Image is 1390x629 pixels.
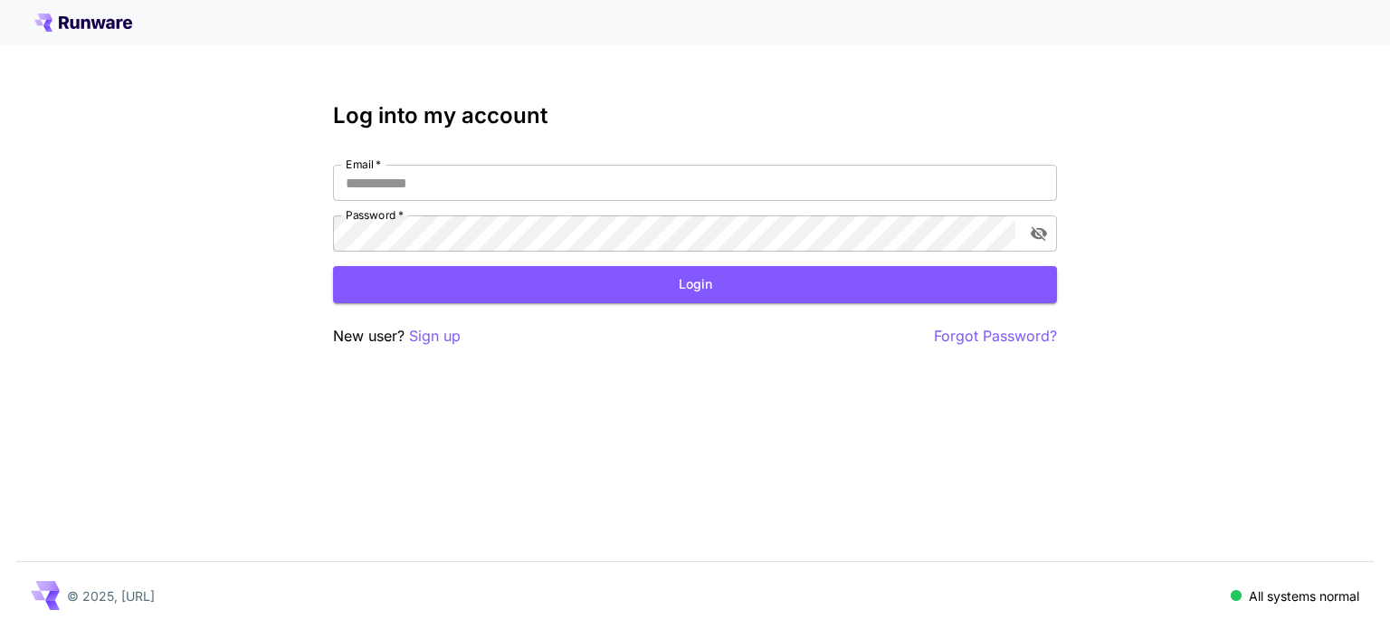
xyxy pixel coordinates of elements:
[333,266,1057,303] button: Login
[1023,217,1055,250] button: toggle password visibility
[934,325,1057,348] button: Forgot Password?
[346,157,381,172] label: Email
[333,103,1057,129] h3: Log into my account
[346,207,404,223] label: Password
[1249,586,1359,605] p: All systems normal
[409,325,461,348] button: Sign up
[67,586,155,605] p: © 2025, [URL]
[333,325,461,348] p: New user?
